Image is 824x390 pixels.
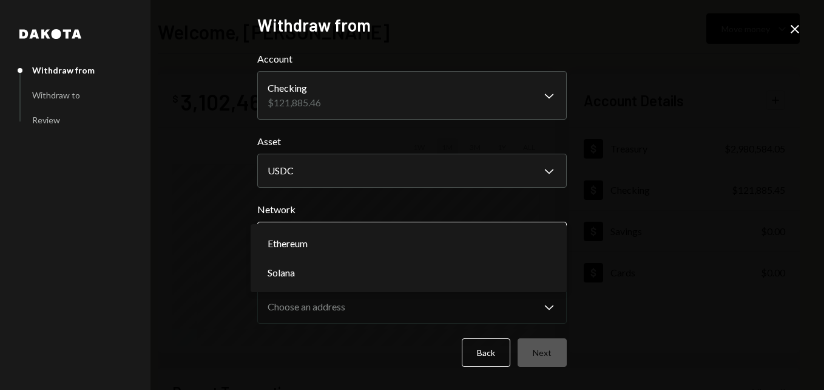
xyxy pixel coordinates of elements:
button: Account [257,71,567,120]
button: Back [462,338,510,367]
div: Review [32,115,60,125]
button: Network [257,222,567,256]
span: Solana [268,265,295,280]
div: Withdraw from [32,65,95,75]
label: Account [257,52,567,66]
label: Network [257,202,567,217]
button: Asset [257,154,567,188]
label: Asset [257,134,567,149]
span: Ethereum [268,236,308,251]
div: Withdraw to [32,90,80,100]
button: Source Address [257,290,567,324]
h2: Withdraw from [257,13,567,37]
